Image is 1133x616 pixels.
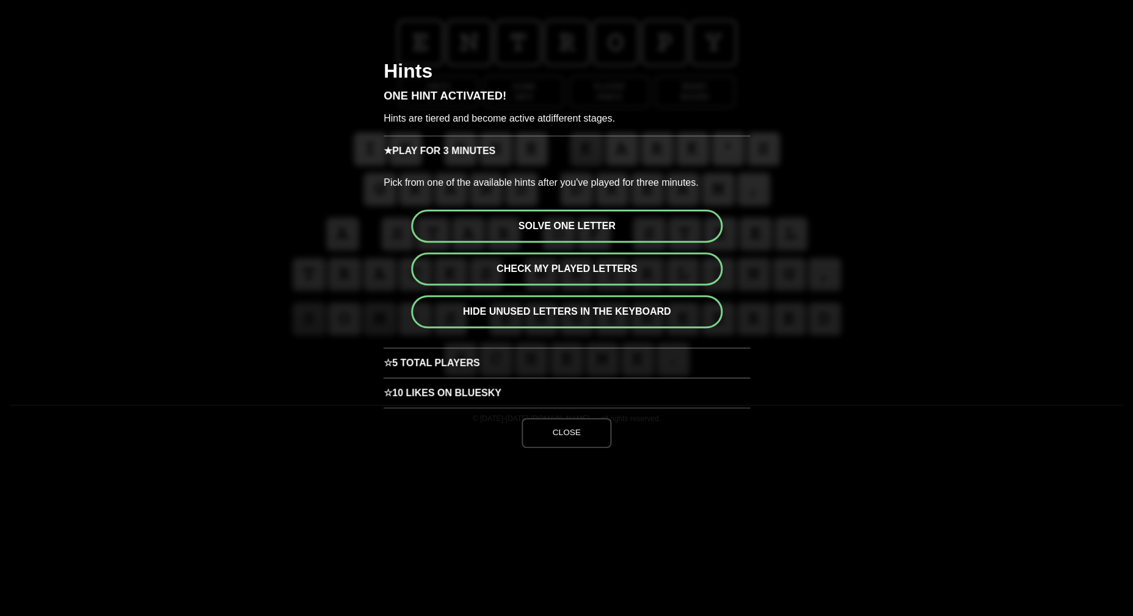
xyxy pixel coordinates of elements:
span: ☆ [384,348,392,378]
span: ★ [384,136,392,166]
span: ☆ [384,378,392,408]
h3: Play for 3 minutes [384,136,750,166]
button: Hide unused letters in the keyboard [411,295,723,328]
p: Hints are tiered and become active at [384,111,750,136]
h2: Hints [384,61,750,90]
button: Close [522,418,611,447]
span: different stages. [545,113,615,123]
button: Solve one letter [411,210,723,243]
p: Pick from one of the available hints after you've played for three minutes. [384,166,750,200]
h3: 5 Total Players [384,348,750,378]
h3: 10 Likes on Bluesky [384,378,750,408]
button: Check my played letters [411,252,723,285]
h3: One Hint Activated! [384,90,750,111]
